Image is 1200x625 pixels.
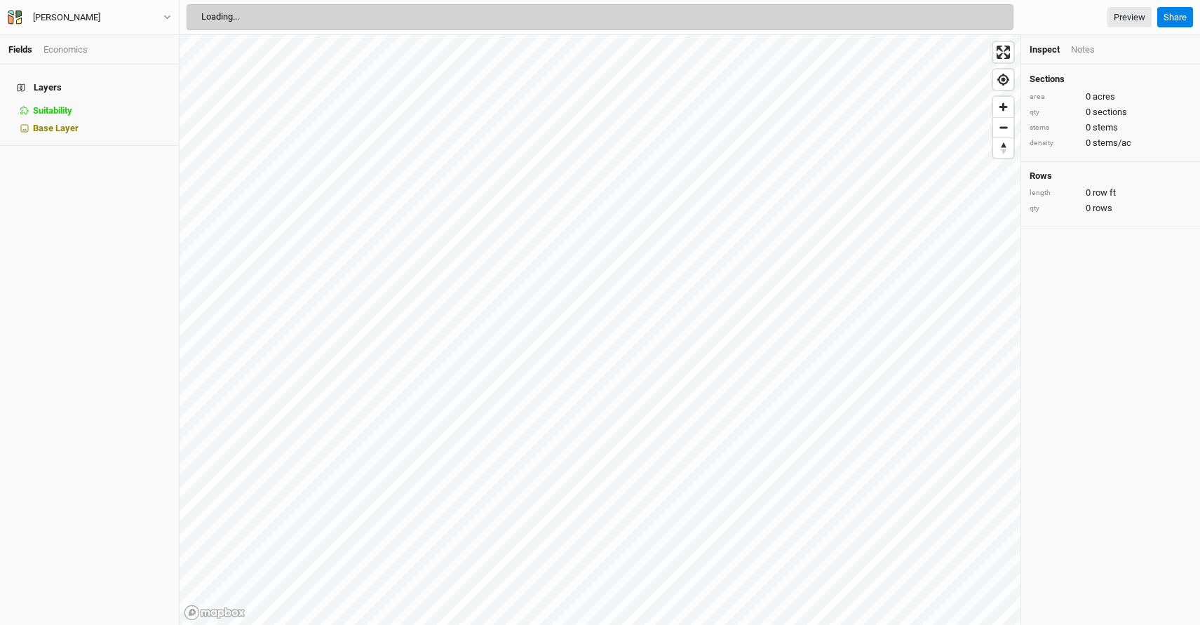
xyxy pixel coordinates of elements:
[1030,43,1060,56] div: Inspect
[993,42,1013,62] button: Enter fullscreen
[1157,7,1193,28] button: Share
[33,105,170,116] div: Suitability
[993,117,1013,137] button: Zoom out
[1093,137,1131,149] span: stems/ac
[1030,106,1192,119] div: 0
[1030,121,1192,134] div: 0
[993,138,1013,158] span: Reset bearing to north
[1030,187,1192,199] div: 0
[1030,137,1192,149] div: 0
[1030,203,1079,214] div: qty
[180,35,1020,625] canvas: Map
[993,118,1013,137] span: Zoom out
[1030,170,1192,182] h4: Rows
[33,11,100,25] div: Bronson Stone
[1071,43,1095,56] div: Notes
[1030,188,1079,199] div: length
[8,74,170,102] h4: Layers
[184,605,245,621] a: Mapbox logo
[1093,90,1115,103] span: acres
[33,105,72,116] span: Suitability
[1030,138,1079,149] div: density
[1030,123,1079,133] div: stems
[201,11,239,22] span: Loading...
[1030,202,1192,215] div: 0
[33,123,170,134] div: Base Layer
[1030,107,1079,118] div: qty
[8,44,32,55] a: Fields
[33,11,100,25] div: [PERSON_NAME]
[993,137,1013,158] button: Reset bearing to north
[993,69,1013,90] button: Find my location
[1030,90,1192,103] div: 0
[1093,121,1118,134] span: stems
[33,123,79,133] span: Base Layer
[1030,92,1079,102] div: area
[1093,202,1112,215] span: rows
[993,97,1013,117] button: Zoom in
[1030,74,1192,85] h4: Sections
[1093,106,1127,119] span: sections
[1107,7,1152,28] a: Preview
[7,10,172,25] button: [PERSON_NAME]
[43,43,88,56] div: Economics
[1093,187,1116,199] span: row ft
